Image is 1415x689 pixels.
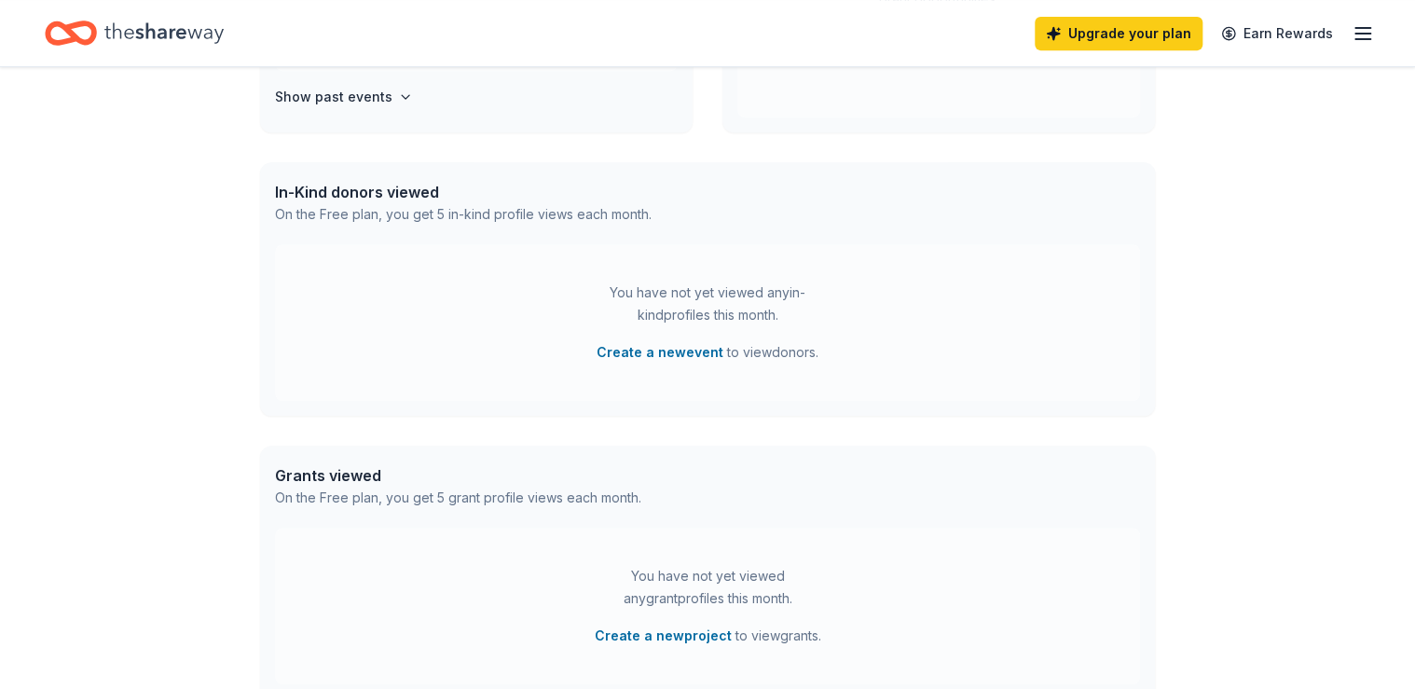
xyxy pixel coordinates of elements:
[275,203,652,226] div: On the Free plan, you get 5 in-kind profile views each month.
[597,341,723,364] button: Create a newevent
[595,625,732,647] button: Create a newproject
[275,86,392,108] h4: Show past events
[275,487,641,509] div: On the Free plan, you get 5 grant profile views each month.
[1035,17,1202,50] a: Upgrade your plan
[45,11,224,55] a: Home
[275,86,413,108] button: Show past events
[591,565,824,610] div: You have not yet viewed any grant profiles this month.
[275,181,652,203] div: In-Kind donors viewed
[597,341,818,364] span: to view donors .
[595,625,821,647] span: to view grants .
[1210,17,1344,50] a: Earn Rewards
[275,464,641,487] div: Grants viewed
[591,282,824,326] div: You have not yet viewed any in-kind profiles this month.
